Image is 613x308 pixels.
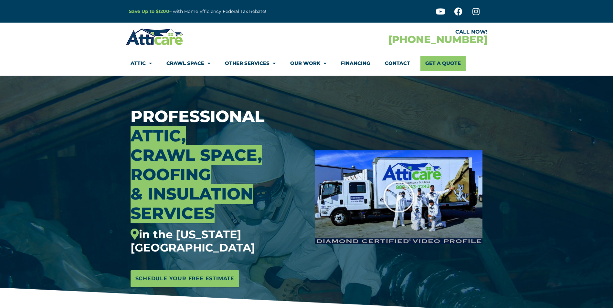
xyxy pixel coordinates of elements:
p: – with Home Efficiency Federal Tax Rebate! [129,8,338,15]
h3: Professional [131,107,306,254]
a: Financing [341,56,370,71]
iframe: Chat Invitation [3,240,138,289]
a: Other Services [225,56,276,71]
nav: Menu [131,56,483,71]
div: in the [US_STATE][GEOGRAPHIC_DATA] [131,228,306,254]
a: Attic [131,56,152,71]
a: Contact [385,56,410,71]
a: Crawl Space [166,56,210,71]
span: & Insulation Services [131,184,253,223]
a: Our Work [290,56,326,71]
div: Play Video [383,181,415,213]
a: Get A Quote [420,56,466,71]
div: CALL NOW! [307,29,488,35]
a: Schedule Your Free Estimate [131,270,239,287]
span: Schedule Your Free Estimate [135,273,235,284]
a: Save Up to $1200 [129,8,169,14]
span: Attic, Crawl Space, Roofing [131,126,262,184]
